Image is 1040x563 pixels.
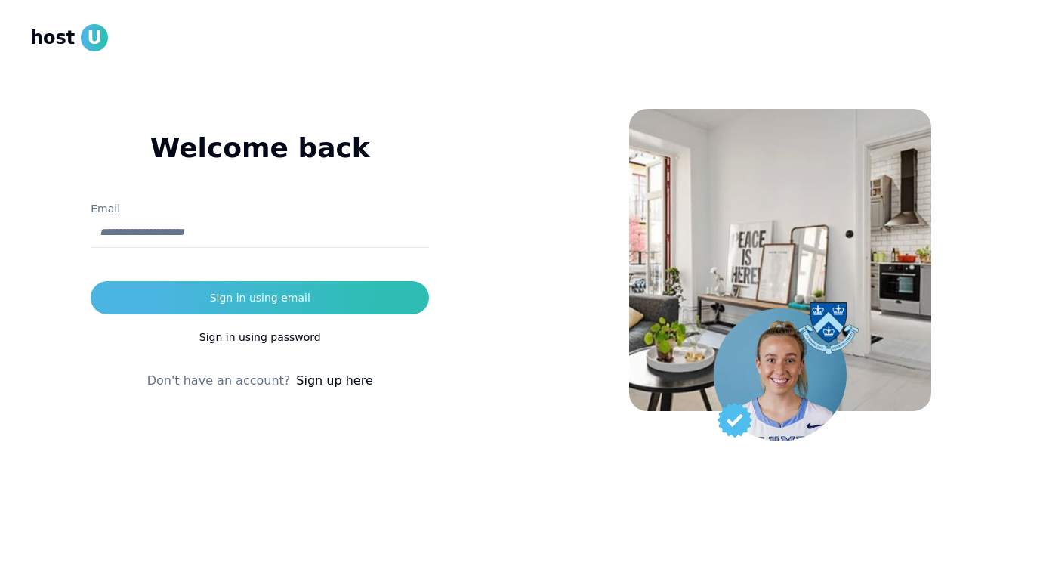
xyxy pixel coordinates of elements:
img: Student [714,308,847,441]
label: Email [91,203,120,215]
img: House Background [629,109,931,411]
span: host [30,26,75,50]
a: hostU [30,24,108,51]
div: Sign in using email [210,290,310,305]
span: U [81,24,108,51]
button: Sign in using email [91,281,429,314]
h1: Welcome back [91,133,429,163]
a: Sign up here [296,372,372,390]
button: Sign in using password [91,320,429,354]
span: Don't have an account? [147,372,291,390]
img: Columbia university [798,302,859,354]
